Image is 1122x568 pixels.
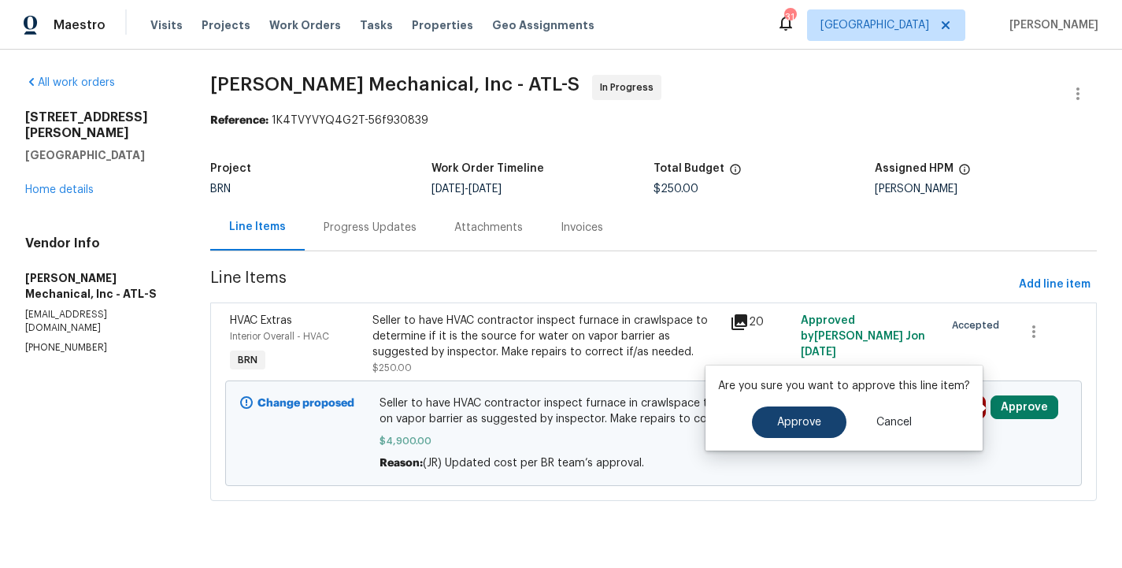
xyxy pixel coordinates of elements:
[229,219,286,235] div: Line Items
[654,184,698,195] span: $250.00
[150,17,183,33] span: Visits
[431,163,544,174] h5: Work Order Timeline
[210,270,1013,299] span: Line Items
[54,17,106,33] span: Maestro
[454,220,523,236] div: Attachments
[1013,270,1097,299] button: Add line item
[25,236,172,251] h4: Vendor Info
[952,317,1005,333] span: Accepted
[801,347,836,358] span: [DATE]
[875,184,1097,195] div: [PERSON_NAME]
[360,20,393,31] span: Tasks
[269,17,341,33] span: Work Orders
[380,395,928,427] span: Seller to have HVAC contractor inspect furnace in crawlspace to determine if it is the source for...
[492,17,594,33] span: Geo Assignments
[801,315,925,358] span: Approved by [PERSON_NAME] J on
[210,75,580,94] span: [PERSON_NAME] Mechanical, Inc - ATL-S
[412,17,473,33] span: Properties
[431,184,465,195] span: [DATE]
[851,407,937,438] button: Cancel
[25,77,115,88] a: All work orders
[230,315,292,326] span: HVAC Extras
[210,115,268,126] b: Reference:
[958,163,971,184] span: The hpm assigned to this work order.
[431,184,502,195] span: -
[875,163,954,174] h5: Assigned HPM
[784,9,795,25] div: 31
[730,313,792,332] div: 20
[25,147,172,163] h5: [GEOGRAPHIC_DATA]
[372,363,412,373] span: $250.00
[654,163,724,174] h5: Total Budget
[210,163,251,174] h5: Project
[561,220,603,236] div: Invoices
[468,184,502,195] span: [DATE]
[380,458,423,469] span: Reason:
[718,378,970,394] p: Are you sure you want to approve this line item?
[25,270,172,302] h5: [PERSON_NAME] Mechanical, Inc - ATL-S
[230,332,329,341] span: Interior Overall - HVAC
[25,341,172,355] p: [PHONE_NUMBER]
[210,184,231,195] span: BRN
[25,110,172,141] h2: [STREET_ADDRESS][PERSON_NAME]
[324,220,417,236] div: Progress Updates
[257,398,354,409] b: Change proposed
[380,433,928,449] span: $4,900.00
[210,113,1097,128] div: 1K4TVYVYQ4G2T-56f930839
[231,352,264,368] span: BRN
[600,80,660,95] span: In Progress
[729,163,742,184] span: The total cost of line items that have been proposed by Opendoor. This sum includes line items th...
[1003,17,1098,33] span: [PERSON_NAME]
[1019,275,1091,295] span: Add line item
[423,458,644,469] span: (JR) Updated cost per BR team’s approval.
[372,313,720,360] div: Seller to have HVAC contractor inspect furnace in crawlspace to determine if it is the source for...
[820,17,929,33] span: [GEOGRAPHIC_DATA]
[777,417,821,429] span: Approve
[752,407,846,438] button: Approve
[25,308,172,335] p: [EMAIL_ADDRESS][DOMAIN_NAME]
[876,417,912,429] span: Cancel
[991,395,1058,419] button: Approve
[25,184,94,195] a: Home details
[202,17,250,33] span: Projects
